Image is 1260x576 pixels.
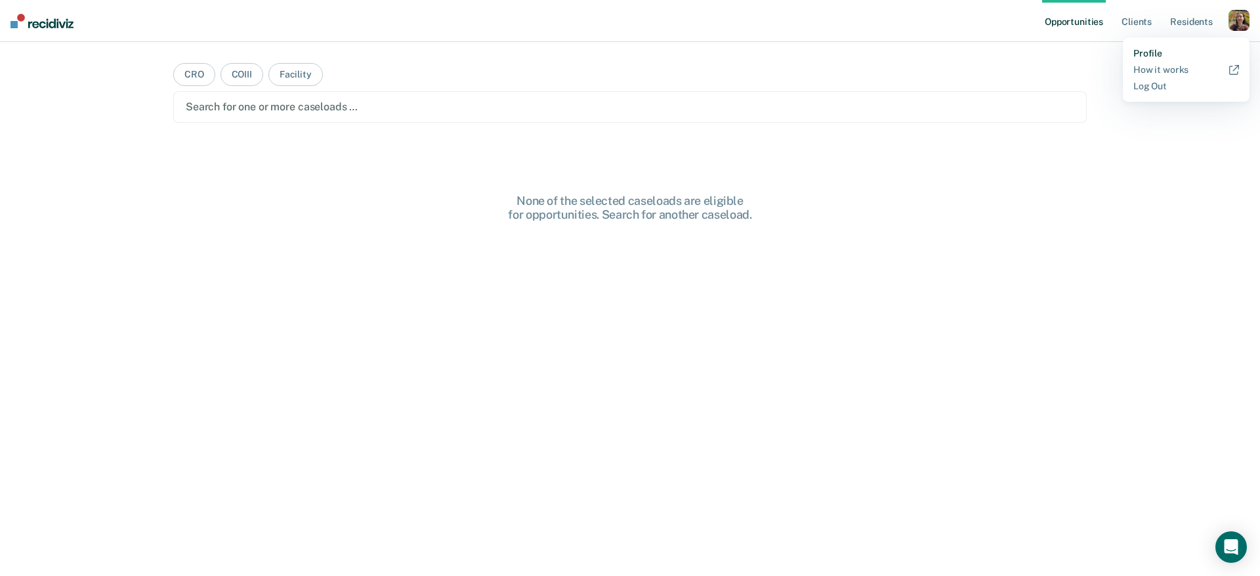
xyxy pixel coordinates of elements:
[220,63,263,86] button: COIII
[10,14,73,28] img: Recidiviz
[268,63,323,86] button: Facility
[173,63,215,86] button: CRO
[1133,64,1239,76] a: How it works
[1215,531,1247,563] div: Open Intercom Messenger
[1133,48,1239,59] a: Profile
[420,194,840,222] div: None of the selected caseloads are eligible for opportunities. Search for another caseload.
[1133,81,1239,92] a: Log Out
